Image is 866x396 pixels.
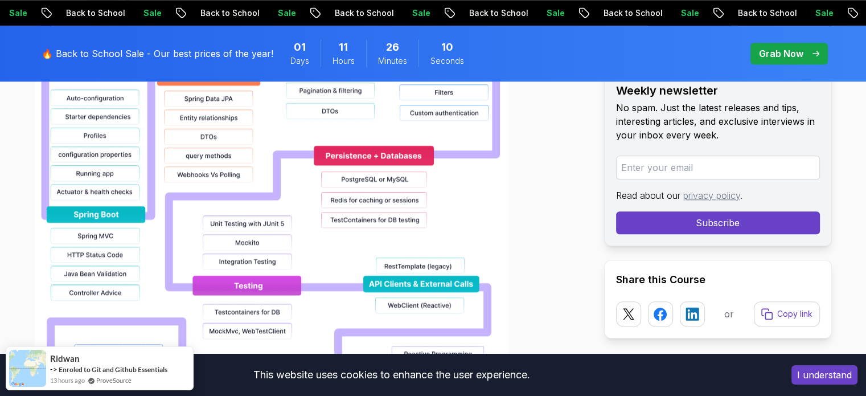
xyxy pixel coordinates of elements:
[50,354,80,364] span: ridwan
[441,39,453,55] span: 10 Seconds
[9,350,46,387] img: provesource social proof notification image
[269,7,305,19] p: Sale
[683,190,740,201] a: privacy policy
[386,39,399,55] span: 26 Minutes
[616,83,820,99] h2: Weekly newsletter
[616,156,820,179] input: Enter your email
[672,7,708,19] p: Sale
[134,7,171,19] p: Sale
[594,7,672,19] p: Back to School
[430,55,464,67] span: Seconds
[759,47,803,60] p: Grab Now
[57,7,134,19] p: Back to School
[50,375,85,385] span: 13 hours ago
[537,7,574,19] p: Sale
[616,272,820,288] h2: Share this Course
[50,365,58,374] span: ->
[191,7,269,19] p: Back to School
[777,308,812,320] p: Copy link
[616,101,820,142] p: No spam. Just the latest releases and tips, interesting articles, and exclusive interviews in you...
[339,39,348,55] span: 11 Hours
[290,55,309,67] span: Days
[378,55,407,67] span: Minutes
[460,7,537,19] p: Back to School
[754,301,820,326] button: Copy link
[333,55,355,67] span: Hours
[724,307,734,321] p: or
[59,365,167,374] a: Enroled to Git and Github Essentials
[9,362,774,387] div: This website uses cookies to enhance the user experience.
[791,365,857,385] button: Accept cookies
[42,47,273,60] p: 🔥 Back to School Sale - Our best prices of the year!
[729,7,806,19] p: Back to School
[616,189,820,202] p: Read about our .
[806,7,843,19] p: Sale
[616,211,820,234] button: Subscribe
[403,7,440,19] p: Sale
[96,375,132,385] a: ProveSource
[294,39,306,55] span: 1 Days
[326,7,403,19] p: Back to School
